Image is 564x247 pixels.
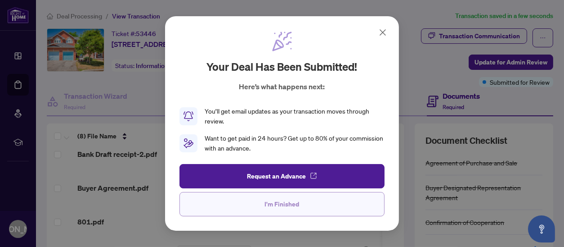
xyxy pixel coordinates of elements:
[205,133,385,153] div: Want to get paid in 24 hours? Get up to 80% of your commission with an advance.
[265,197,300,211] span: I'm Finished
[207,59,358,74] h2: Your deal has been submitted!
[205,106,385,126] div: You’ll get email updates as your transaction moves through review.
[179,164,385,188] button: Request an Advance
[239,81,325,92] p: Here’s what happens next:
[179,192,385,216] button: I'm Finished
[528,215,555,242] button: Open asap
[247,169,306,183] span: Request an Advance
